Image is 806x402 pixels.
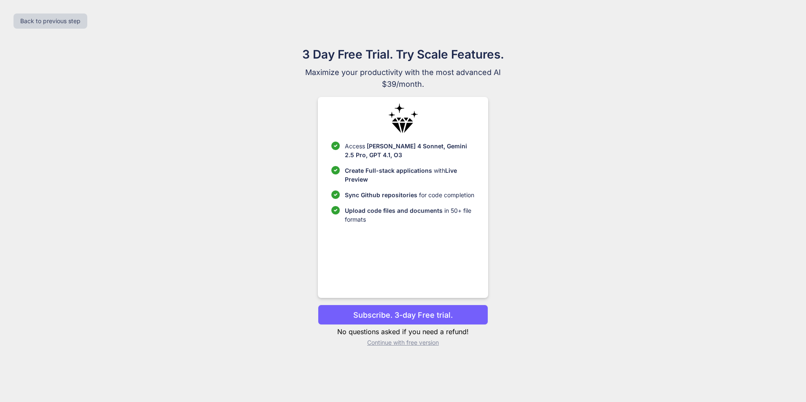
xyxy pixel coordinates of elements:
span: Maximize your productivity with the most advanced AI [261,67,545,78]
p: for code completion [345,190,474,199]
button: Back to previous step [13,13,87,29]
p: Subscribe. 3-day Free trial. [353,309,453,321]
span: $39/month. [261,78,545,90]
span: Upload code files and documents [345,207,443,214]
span: Sync Github repositories [345,191,417,198]
img: checklist [331,142,340,150]
p: Access [345,142,474,159]
button: Subscribe. 3-day Free trial. [318,305,488,325]
img: checklist [331,190,340,199]
p: No questions asked if you need a refund! [318,327,488,337]
img: checklist [331,206,340,214]
h1: 3 Day Free Trial. Try Scale Features. [261,46,545,63]
img: checklist [331,166,340,174]
p: in 50+ file formats [345,206,474,224]
p: with [345,166,474,184]
span: Create Full-stack applications [345,167,434,174]
p: Continue with free version [318,338,488,347]
span: [PERSON_NAME] 4 Sonnet, Gemini 2.5 Pro, GPT 4.1, O3 [345,142,467,158]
